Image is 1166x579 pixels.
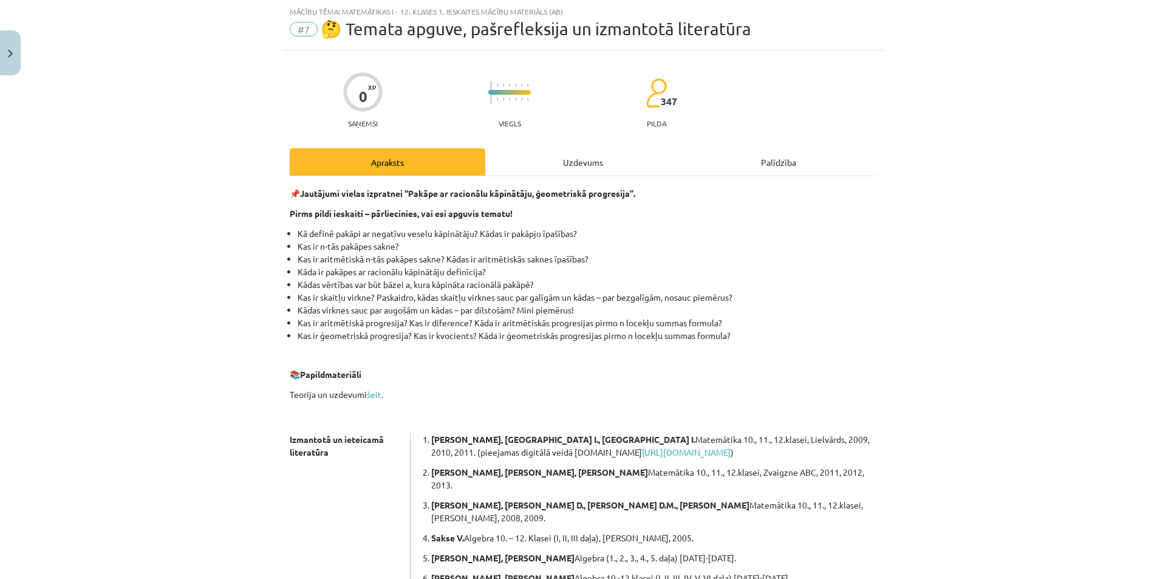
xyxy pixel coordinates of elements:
[298,266,876,278] li: Kāda ir pakāpes ar racionālu kāpinātāju definīcija?
[491,81,492,104] img: icon-long-line-d9ea69661e0d244f92f715978eff75569469978d946b2353a9bb055b3ed8787d.svg
[290,434,384,457] strong: Izmantotā un ieteicamā literatūra
[431,552,876,564] p: Algebra (1., 2., 3., 4., 5. daļa) [DATE]-[DATE].
[290,187,876,200] p: 📌
[431,467,648,478] b: [PERSON_NAME], [PERSON_NAME], [PERSON_NAME]
[431,532,464,543] b: Sakse V.
[661,96,677,107] span: 347
[521,84,522,87] img: icon-short-line-57e1e144782c952c97e751825c79c345078a6d821885a25fce030b3d8c18986b.svg
[367,389,383,400] a: šeit.
[497,84,498,87] img: icon-short-line-57e1e144782c952c97e751825c79c345078a6d821885a25fce030b3d8c18986b.svg
[290,368,876,381] p: 📚
[298,227,876,240] li: Kā definē pakāpi ar negatīvu veselu kāpinātāju? Kādas ir pakāpju īpašības?
[343,119,383,128] p: Saņemsi
[368,84,376,91] span: XP
[431,434,695,445] b: [PERSON_NAME], [GEOGRAPHIC_DATA] I., [GEOGRAPHIC_DATA] I.
[499,119,521,128] p: Viegls
[290,22,318,36] span: #7
[497,98,498,101] img: icon-short-line-57e1e144782c952c97e751825c79c345078a6d821885a25fce030b3d8c18986b.svg
[431,552,574,563] b: [PERSON_NAME], [PERSON_NAME]
[431,466,876,492] p: Matemātika 10., 11., 12.klasei, Zvaigzne ABC, 2011, 2012, 2013.
[431,499,749,510] b: [PERSON_NAME], [PERSON_NAME] D., [PERSON_NAME] D.M., [PERSON_NAME]
[431,433,876,459] p: Matemātika 10., 11., 12.klasei, Lielvārds, 2009, 2010, 2011. (pieejamas digitālā veidā [DOMAIN_NA...
[300,188,635,199] b: Jautājumi vielas izpratnei “Pakāpe ar racionālu kāpinātāju, ģeometriskā progresija”.
[298,278,876,291] li: Kādas vērtības var būt bāzei a, kura kāpināta racionālā pakāpē?
[509,98,510,101] img: icon-short-line-57e1e144782c952c97e751825c79c345078a6d821885a25fce030b3d8c18986b.svg
[298,291,876,304] li: Kas ir skaitļu virkne? Paskaidro, kādas skaitļu virknes sauc par galīgām un kādas – par bezgalīgā...
[359,88,367,105] div: 0
[503,84,504,87] img: icon-short-line-57e1e144782c952c97e751825c79c345078a6d821885a25fce030b3d8c18986b.svg
[515,98,516,101] img: icon-short-line-57e1e144782c952c97e751825c79c345078a6d821885a25fce030b3d8c18986b.svg
[503,98,504,101] img: icon-short-line-57e1e144782c952c97e751825c79c345078a6d821885a25fce030b3d8c18986b.svg
[290,148,485,176] div: Apraksts
[431,499,876,524] p: Matemātika 10., 11., 12.klasei, [PERSON_NAME], 2008, 2009.
[321,19,751,39] span: 🤔 Temata apguve, pašrefleksija un izmantotā literatūra
[8,50,13,58] img: icon-close-lesson-0947bae3869378f0d4975bcd49f059093ad1ed9edebbc8119c70593378902aed.svg
[290,208,513,219] b: Pirms pildi ieskaiti – pārliecinies, vai esi apguvis tematu!
[646,78,667,108] img: students-c634bb4e5e11cddfef0936a35e636f08e4e9abd3cc4e673bd6f9a4125e45ecb1.svg
[431,532,876,544] p: Algebra 10. – 12. Klasei (I, II, III daļa), [PERSON_NAME], 2005.
[290,388,876,401] p: Teorija un uzdevumi
[298,253,876,266] li: Kas ir aritmētiskā n-tās pakāpes sakne? Kādas ir aritmētiskās saknes īpašības?
[642,447,731,457] a: [URL][DOMAIN_NAME]
[485,148,681,176] div: Uzdevums
[290,7,876,16] div: Mācību tēma: Matemātikas i - 12. klases 1. ieskaites mācību materiāls (ab)
[521,98,522,101] img: icon-short-line-57e1e144782c952c97e751825c79c345078a6d821885a25fce030b3d8c18986b.svg
[298,317,876,329] li: Kas ir aritmētiskā progresija? Kas ir diference? Kāda ir aritmētiskās progresijas pirmo n locekļu...
[509,84,510,87] img: icon-short-line-57e1e144782c952c97e751825c79c345078a6d821885a25fce030b3d8c18986b.svg
[647,119,666,128] p: pilda
[300,369,361,380] b: Papildmateriāli
[515,84,516,87] img: icon-short-line-57e1e144782c952c97e751825c79c345078a6d821885a25fce030b3d8c18986b.svg
[298,329,876,342] li: Kas ir ģeometriskā progresija? Kas ir kvocients? Kāda ir ģeometriskās progresijas pirmo n locekļu...
[681,148,876,176] div: Palīdzība
[527,84,528,87] img: icon-short-line-57e1e144782c952c97e751825c79c345078a6d821885a25fce030b3d8c18986b.svg
[298,240,876,253] li: Kas ir n-tās pakāpes sakne?
[527,98,528,101] img: icon-short-line-57e1e144782c952c97e751825c79c345078a6d821885a25fce030b3d8c18986b.svg
[298,304,876,317] li: Kādas virknes sauc par augošām un kādas – par dilstošām? Mini piemērus!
